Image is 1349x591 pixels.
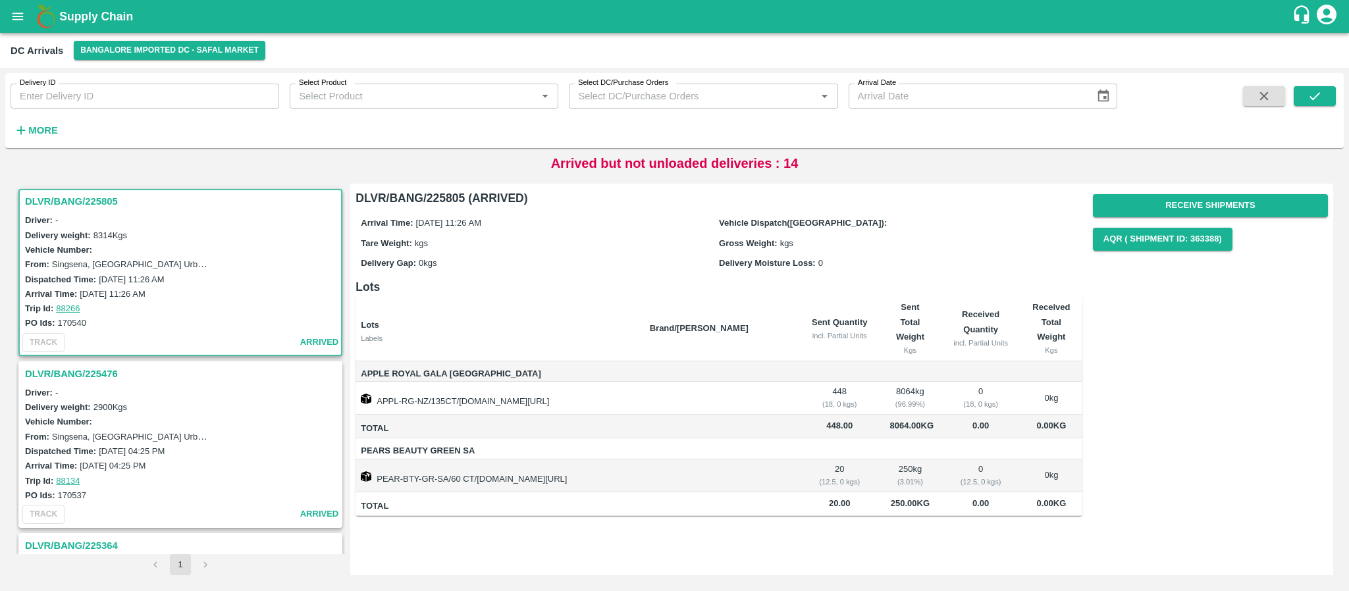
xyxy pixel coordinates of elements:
span: Total [361,499,639,514]
div: ( 18, 0 kgs) [951,398,1010,410]
label: Arrival Time: [25,461,77,471]
span: 0.00 [951,419,1010,434]
td: PEAR-BTY-GR-SA/60 CT/[DOMAIN_NAME][URL] [356,459,639,492]
span: 0 [818,258,823,268]
span: 0 kgs [419,258,436,268]
span: 20.00 [810,496,869,511]
b: Sent Total Weight [896,302,924,342]
div: account of current user [1315,3,1338,30]
label: Delivery Moisture Loss: [719,258,816,268]
input: Select DC/Purchase Orders [573,88,795,105]
div: ( 18, 0 kgs) [810,398,869,410]
label: Vehicle Number: [25,417,92,426]
label: Arrival Date [858,78,896,88]
a: Supply Chain [59,7,1292,26]
span: [DATE] 11:26 AM [416,218,481,228]
b: Supply Chain [59,10,133,23]
b: Received Total Weight [1032,302,1070,342]
input: Select Product [294,88,533,105]
b: Sent Quantity [812,317,868,327]
label: Singsena, [GEOGRAPHIC_DATA] Urban, huskar, [GEOGRAPHIC_DATA] [52,259,331,269]
span: kgs [780,238,793,248]
label: Vehicle Number: [25,245,92,255]
label: Driver: [25,215,53,225]
label: Tare Weight: [361,238,412,248]
label: Trip Id: [25,476,53,486]
div: DC Arrivals [11,42,63,59]
td: 0 [941,459,1020,492]
label: Dispatched Time: [25,446,96,456]
label: Driver: [25,388,53,398]
label: From: [25,259,49,269]
div: Kgs [890,344,931,356]
p: Arrived but not unloaded deliveries : 14 [551,153,799,173]
label: 2900 Kgs [93,402,127,412]
h3: DLVR/BANG/225476 [25,365,340,382]
td: 0 kg [1020,382,1082,415]
label: Delivery weight: [25,230,91,240]
label: 8314 Kgs [93,230,127,240]
label: Delivery ID [20,78,55,88]
label: Singsena, [GEOGRAPHIC_DATA] Urban, huskar, [GEOGRAPHIC_DATA] [52,431,331,442]
button: open drawer [3,1,33,32]
input: Arrival Date [849,84,1086,109]
label: Vehicle Dispatch([GEOGRAPHIC_DATA]): [719,218,887,228]
span: arrived [300,335,339,350]
label: [DATE] 04:25 PM [99,446,165,456]
b: Lots [361,320,379,330]
label: Arrival Time: [25,289,77,299]
label: Dispatched Time: [25,274,96,284]
img: box [361,394,371,404]
label: 170540 [58,318,86,328]
input: Enter Delivery ID [11,84,279,109]
nav: pagination navigation [143,554,218,575]
div: incl. Partial Units [951,337,1010,349]
td: 448 [800,382,880,415]
div: ( 96.99 %) [890,398,931,410]
td: 250 kg [880,459,941,492]
span: 0.00 [951,496,1010,511]
div: Kgs [1031,344,1072,356]
b: Received Quantity [962,309,999,334]
div: ( 12.5, 0 kgs) [951,476,1010,488]
label: PO Ids: [25,318,55,328]
span: - [55,215,58,225]
label: Select DC/Purchase Orders [578,78,668,88]
button: Choose date [1091,84,1116,109]
label: Gross Weight: [719,238,778,248]
span: 0.00 Kg [1036,498,1066,508]
a: 88134 [56,476,80,486]
label: Delivery Gap: [361,258,416,268]
label: PO Ids: [25,490,55,500]
span: arrived [300,507,339,522]
label: [DATE] 04:25 PM [80,461,145,471]
label: 170537 [58,490,86,500]
span: 8064.00 Kg [890,421,934,430]
label: Arrival Time: [361,218,413,228]
b: Brand/[PERSON_NAME] [650,323,749,333]
button: More [11,119,61,141]
label: [DATE] 11:26 AM [99,274,164,284]
td: 0 kg [1020,459,1082,492]
div: ( 3.01 %) [890,476,931,488]
label: Delivery weight: [25,402,91,412]
span: 0.00 Kg [1036,421,1066,430]
div: Labels [361,332,639,344]
button: Select DC [74,41,265,60]
span: 250.00 Kg [891,498,930,508]
button: page 1 [170,554,191,575]
span: kgs [415,238,428,248]
div: customer-support [1292,5,1315,28]
span: Total [361,421,639,436]
strong: More [28,125,58,136]
h6: Lots [356,278,1082,296]
button: Open [816,88,833,105]
h6: DLVR/BANG/225805 (ARRIVED) [356,189,1082,207]
button: AQR ( Shipment Id: 363388) [1093,228,1232,251]
label: Select Product [299,78,346,88]
span: Apple Royal Gala [GEOGRAPHIC_DATA] [361,367,639,382]
span: 448.00 [810,419,869,434]
td: 20 [800,459,880,492]
td: 0 [941,382,1020,415]
label: From: [25,432,49,442]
